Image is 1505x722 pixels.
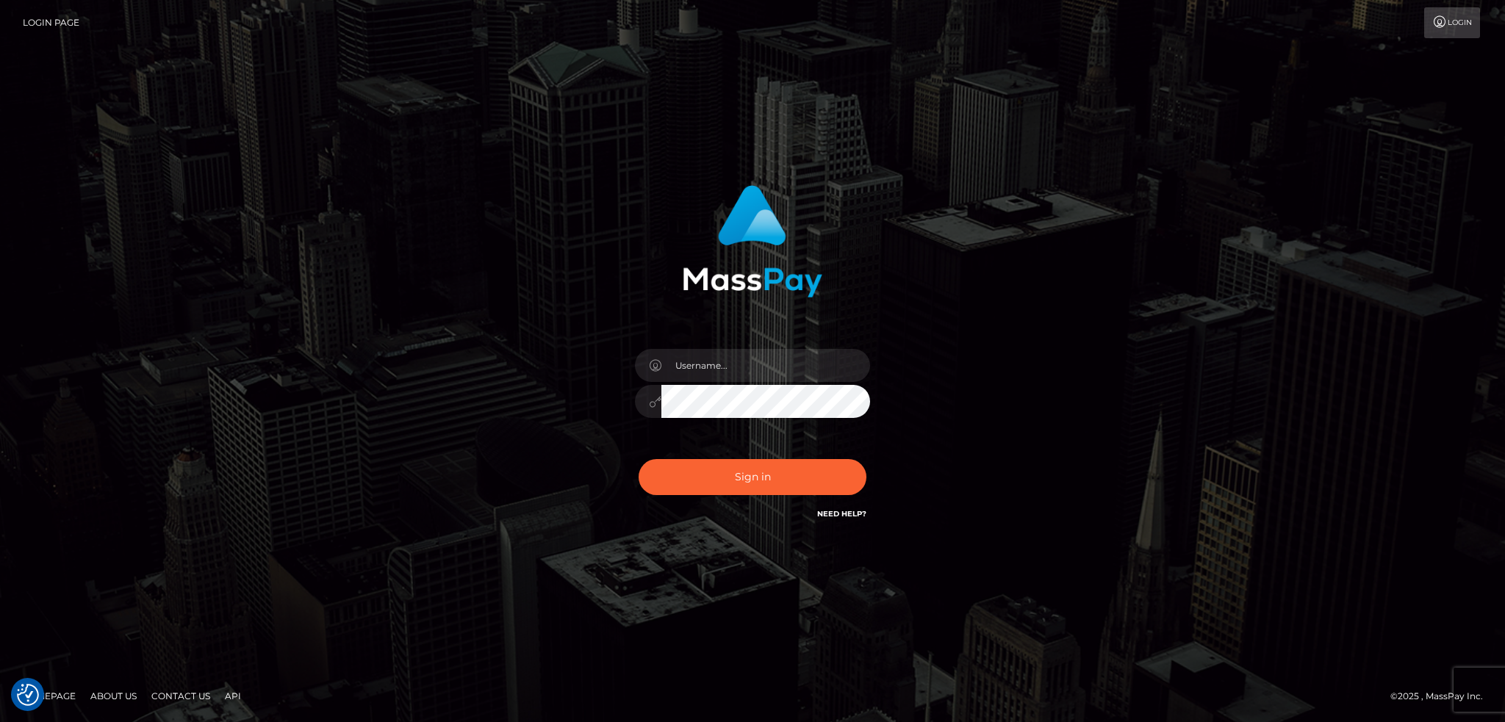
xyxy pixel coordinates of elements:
[146,685,216,707] a: Contact Us
[16,685,82,707] a: Homepage
[661,349,870,382] input: Username...
[219,685,247,707] a: API
[817,509,866,519] a: Need Help?
[1424,7,1480,38] a: Login
[1390,688,1494,704] div: © 2025 , MassPay Inc.
[85,685,143,707] a: About Us
[639,459,866,495] button: Sign in
[23,7,79,38] a: Login Page
[17,684,39,706] img: Revisit consent button
[683,185,822,297] img: MassPay Login
[17,684,39,706] button: Consent Preferences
